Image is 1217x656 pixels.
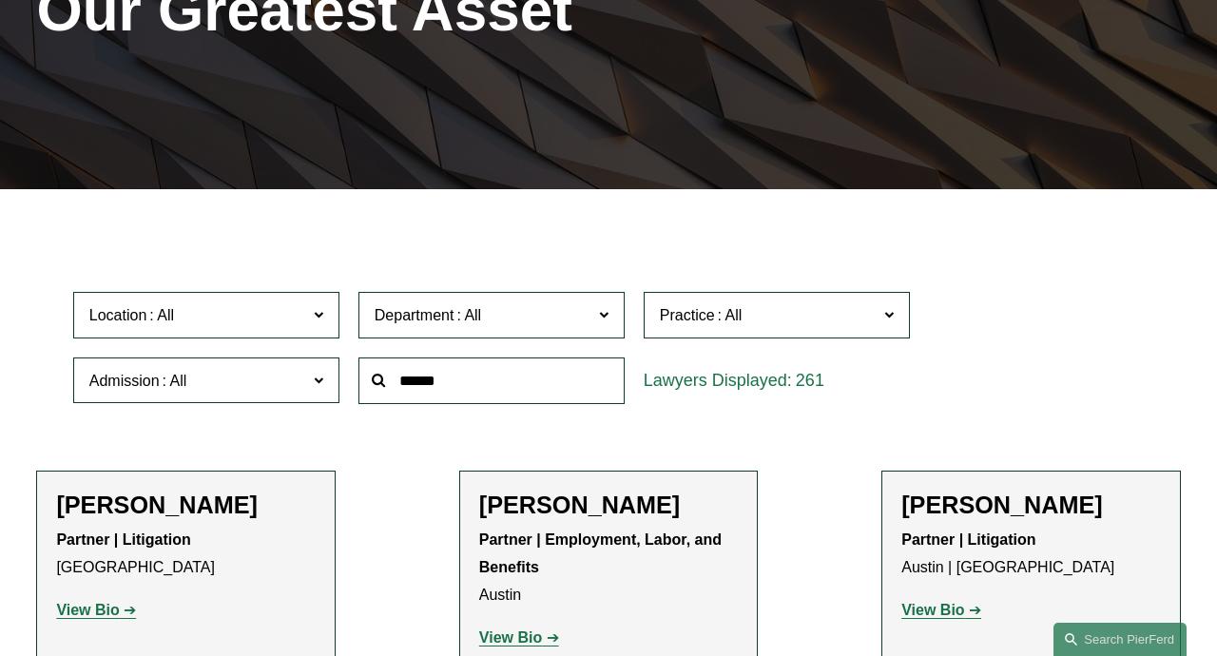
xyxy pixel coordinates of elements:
span: Department [375,307,454,323]
strong: Partner | Litigation [56,531,190,548]
h2: [PERSON_NAME] [479,491,738,520]
p: [GEOGRAPHIC_DATA] [56,527,315,582]
strong: Partner | Litigation [901,531,1035,548]
span: 261 [796,371,824,390]
a: View Bio [479,629,559,646]
strong: Partner | Employment, Labor, and Benefits [479,531,726,575]
span: Location [89,307,147,323]
a: View Bio [901,602,981,618]
p: Austin [479,527,738,608]
a: View Bio [56,602,136,618]
span: Practice [660,307,715,323]
strong: View Bio [479,629,542,646]
a: Search this site [1053,623,1187,656]
span: Admission [89,373,160,389]
h2: [PERSON_NAME] [901,491,1160,520]
strong: View Bio [901,602,964,618]
strong: View Bio [56,602,119,618]
p: Austin | [GEOGRAPHIC_DATA] [901,527,1160,582]
h2: [PERSON_NAME] [56,491,315,520]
